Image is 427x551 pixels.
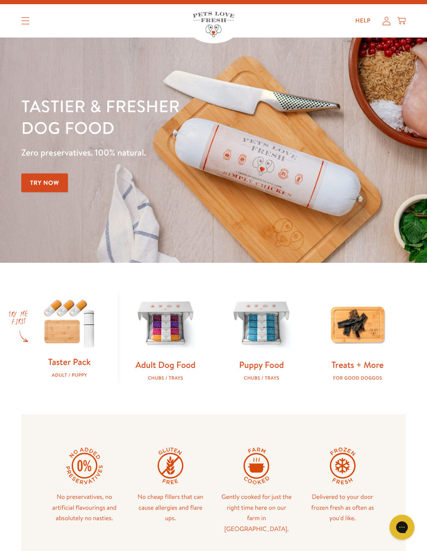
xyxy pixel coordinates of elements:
summary: Translation missing: en.sections.header.menu [15,10,36,31]
div: Adult / Puppy [35,372,104,378]
div: Chubs / Trays [227,375,296,381]
div: For good doggos [323,375,392,381]
p: Gently cooked for just the right time here on our farm in [GEOGRAPHIC_DATA]. [220,491,293,534]
div: Chubs / Trays [131,375,200,381]
p: Zero preservatives. 100% natural. [21,145,277,160]
a: Help [349,13,377,29]
p: No preservatives, no artificial flavourings and absolutely no nasties. [48,491,121,523]
a: Taster Pack [48,356,90,368]
a: Adult Dog Food [136,359,196,371]
iframe: Gorgias live chat messenger [385,512,419,543]
p: Delivered to your door frozen fresh as often as you'd like. [306,491,379,523]
a: Treats + More [332,359,384,371]
p: No cheap fillers that can cause allergies and flare ups. [134,491,207,523]
h1: Tastier & fresher dog food [21,95,277,138]
img: Pets Love Fresh [193,12,234,37]
a: Puppy Food [239,359,284,371]
a: Try Now [21,174,68,192]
